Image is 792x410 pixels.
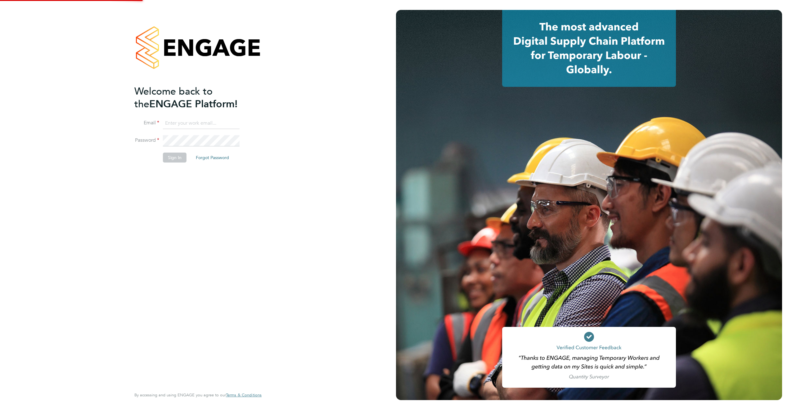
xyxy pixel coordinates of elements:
[163,153,187,163] button: Sign In
[134,85,255,110] h2: ENGAGE Platform!
[134,85,213,110] span: Welcome back to the
[134,137,159,144] label: Password
[134,120,159,126] label: Email
[134,392,262,398] span: By accessing and using ENGAGE you agree to our
[226,393,262,398] a: Terms & Conditions
[163,118,240,129] input: Enter your work email...
[191,153,234,163] button: Forgot Password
